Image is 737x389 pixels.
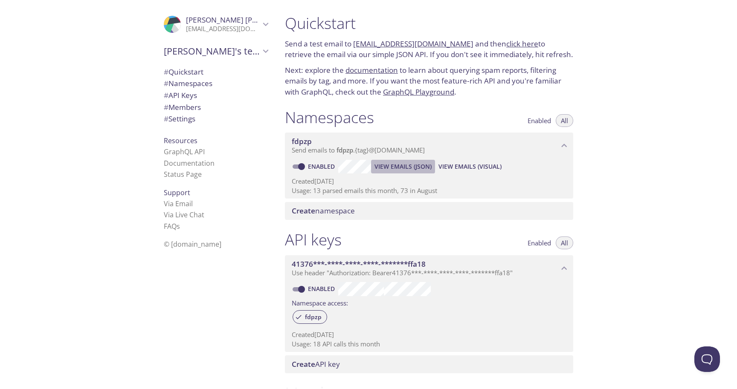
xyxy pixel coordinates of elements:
[164,239,221,249] span: © [DOMAIN_NAME]
[292,206,355,216] span: namespace
[164,158,215,168] a: Documentation
[164,90,197,100] span: API Keys
[164,102,168,112] span: #
[292,359,315,369] span: Create
[164,188,190,197] span: Support
[556,236,573,249] button: All
[164,102,201,112] span: Members
[307,162,338,170] a: Enabled
[506,39,538,49] a: click here
[285,65,573,98] p: Next: explore the to learn about querying spam reports, filtering emails by tag, and more. If you...
[164,210,204,219] a: Via Live Chat
[522,236,556,249] button: Enabled
[292,330,566,339] p: Created [DATE]
[164,78,212,88] span: Namespaces
[285,202,573,220] div: Create namespace
[164,114,168,124] span: #
[522,114,556,127] button: Enabled
[164,222,180,231] a: FAQ
[157,40,275,62] div: Joaquin's team
[285,14,573,33] h1: Quickstart
[694,346,720,372] iframe: Help Scout Beacon - Open
[292,206,315,216] span: Create
[157,113,275,125] div: Team Settings
[164,199,193,208] a: Via Email
[292,340,566,349] p: Usage: 18 API calls this month
[292,186,566,195] p: Usage: 13 parsed emails this month, 73 in August
[164,170,202,179] a: Status Page
[186,25,260,33] p: [EMAIL_ADDRESS][DOMAIN_NAME]
[285,108,374,127] h1: Namespaces
[285,133,573,159] div: fdpzp namespace
[285,355,573,373] div: Create API Key
[285,38,573,60] p: Send a test email to and then to retrieve the email via our simple JSON API. If you don't see it ...
[307,285,338,293] a: Enabled
[164,114,195,124] span: Settings
[438,161,502,172] span: View Emails (Visual)
[292,177,566,186] p: Created [DATE]
[556,114,573,127] button: All
[164,67,168,77] span: #
[164,45,260,57] span: [PERSON_NAME]'s team
[157,10,275,38] div: Joaquin Chacon
[345,65,398,75] a: documentation
[292,296,348,308] label: Namespace access:
[293,310,327,324] div: fdpzp
[383,87,454,97] a: GraphQL Playground
[164,90,168,100] span: #
[164,136,197,145] span: Resources
[292,146,425,154] span: Send emails to . {tag} @[DOMAIN_NAME]
[164,78,168,88] span: #
[177,222,180,231] span: s
[374,161,432,172] span: View Emails (JSON)
[157,66,275,78] div: Quickstart
[337,146,353,154] span: fdpzp
[157,89,275,101] div: API Keys
[292,359,340,369] span: API key
[292,136,312,146] span: fdpzp
[157,101,275,113] div: Members
[164,67,203,77] span: Quickstart
[186,15,303,25] span: [PERSON_NAME] [PERSON_NAME]
[353,39,473,49] a: [EMAIL_ADDRESS][DOMAIN_NAME]
[435,160,505,173] button: View Emails (Visual)
[157,78,275,89] div: Namespaces
[371,160,435,173] button: View Emails (JSON)
[285,230,342,249] h1: API keys
[300,313,327,321] span: fdpzp
[164,147,205,156] a: GraphQL API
